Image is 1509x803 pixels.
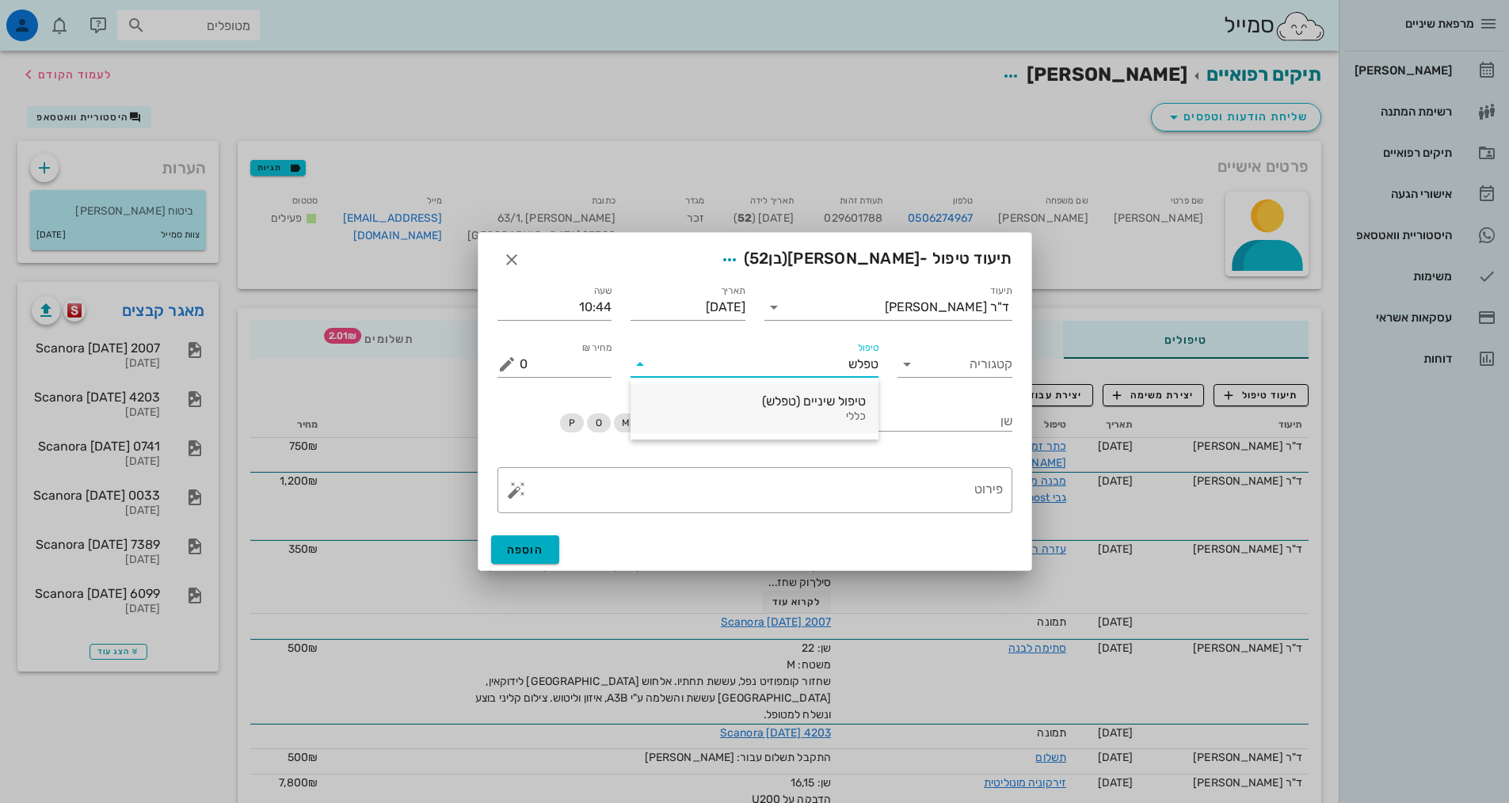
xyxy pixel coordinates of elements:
label: מחיר ₪ [582,342,612,354]
label: שעה [594,285,612,297]
div: תיעודד"ר [PERSON_NAME] [764,295,1012,320]
div: טיפול שיניים (טפלש) [643,394,866,409]
span: O [595,413,601,432]
span: תיעוד טיפול - [715,245,1012,274]
label: תיעוד [990,285,1012,297]
label: טיפול [858,342,878,354]
button: מחיר ₪ appended action [497,355,516,374]
span: הוספה [507,543,544,557]
span: M [621,413,629,432]
div: ד"ר [PERSON_NAME] [885,300,1009,314]
button: הוספה [491,535,560,564]
span: 52 [749,249,769,268]
span: P [568,413,574,432]
div: כללי [643,410,866,424]
span: [PERSON_NAME] [787,249,920,268]
label: תאריך [720,285,745,297]
span: (בן ) [744,249,788,268]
